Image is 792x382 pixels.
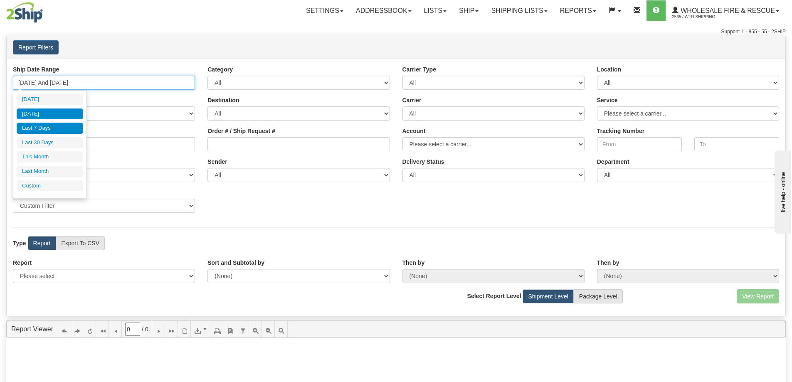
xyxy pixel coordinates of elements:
[597,137,682,151] input: From
[207,158,227,166] label: Sender
[6,7,77,13] div: live help - online
[597,65,621,74] label: Location
[142,325,143,333] span: /
[523,289,574,303] label: Shipment Level
[17,108,83,120] li: [DATE]
[679,7,775,14] span: WHOLESALE FIRE & RESCUE
[145,325,148,333] span: 0
[17,137,83,148] li: Last 30 Days
[672,13,734,21] span: 2565 / WFR Shipping
[17,123,83,134] li: Last 7 Days
[402,96,422,104] label: Carrier
[13,40,59,54] button: Report Filters
[453,0,485,21] a: Ship
[402,259,425,267] label: Then by
[467,292,521,300] label: Select Report Level
[666,0,785,21] a: WHOLESALE FIRE & RESCUE 2565 / WFR Shipping
[6,2,43,23] img: logo2565.jpg
[28,236,56,250] label: Report
[13,239,26,247] label: Type
[207,96,239,104] label: Destination
[402,158,444,166] label: Please ensure data set in report has been RECENTLY tracked from your Shipment History
[597,96,618,104] label: Service
[56,236,105,250] label: Export To CSV
[485,0,553,21] a: Shipping lists
[574,289,623,303] label: Package Level
[597,127,644,135] label: Tracking Number
[207,259,264,267] label: Sort and Subtotal by
[402,127,426,135] label: Account
[402,168,585,182] select: Please ensure data set in report has been RECENTLY tracked from your Shipment History
[597,158,629,166] label: Department
[737,289,779,303] button: View Report
[554,0,602,21] a: Reports
[773,148,791,233] iframe: chat widget
[350,0,418,21] a: Addressbook
[13,259,32,267] label: Report
[418,0,453,21] a: Lists
[17,94,83,105] li: [DATE]
[13,65,59,74] label: Ship Date Range
[17,166,83,177] li: Last Month
[17,151,83,163] li: This Month
[300,0,350,21] a: Settings
[694,137,779,151] input: To
[597,259,619,267] label: Then by
[207,127,275,135] label: Order # / Ship Request #
[402,65,436,74] label: Carrier Type
[6,28,786,35] div: Support: 1 - 855 - 55 - 2SHIP
[207,65,233,74] label: Category
[11,325,53,333] a: Report Viewer
[17,180,83,192] li: Custom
